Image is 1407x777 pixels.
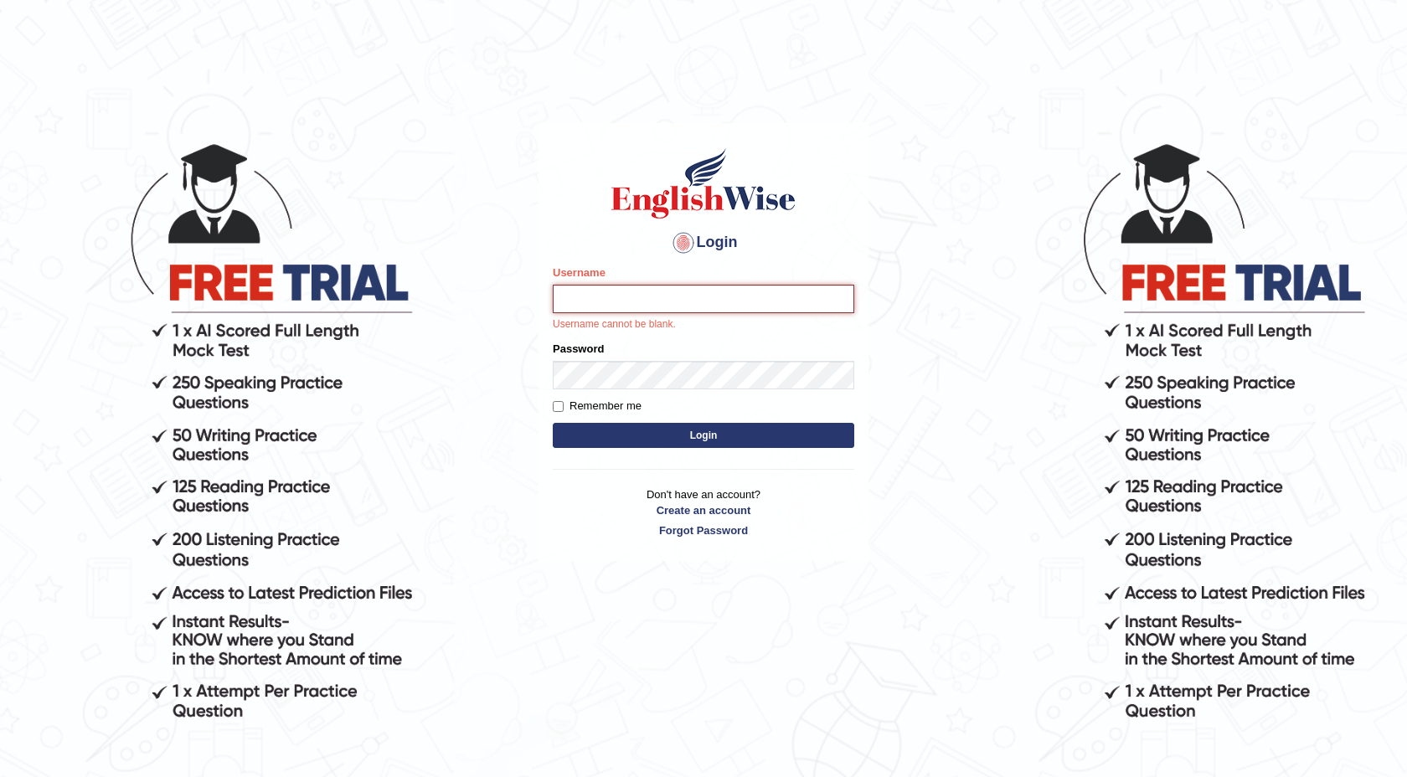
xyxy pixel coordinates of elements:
p: Username cannot be blank. [553,317,854,332]
label: Password [553,341,604,357]
h4: Login [553,229,854,256]
button: Login [553,423,854,448]
a: Forgot Password [553,522,854,538]
p: Don't have an account? [553,486,854,538]
img: Logo of English Wise sign in for intelligent practice with AI [608,146,799,221]
label: Username [553,265,606,280]
input: Remember me [553,401,564,412]
a: Create an account [553,502,854,518]
label: Remember me [553,398,642,414]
